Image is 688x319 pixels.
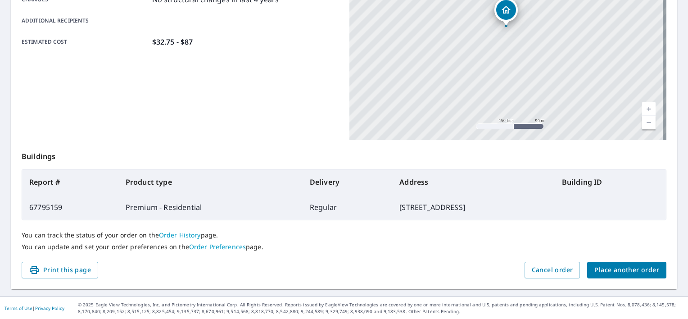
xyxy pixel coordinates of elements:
th: Address [392,169,555,195]
a: Current Level 17, Zoom In [642,102,656,116]
span: Print this page [29,264,91,276]
th: Product type [118,169,303,195]
button: Print this page [22,262,98,278]
button: Cancel order [525,262,580,278]
a: Current Level 17, Zoom Out [642,116,656,129]
a: Terms of Use [5,305,32,311]
span: Cancel order [532,264,573,276]
th: Delivery [303,169,393,195]
th: Report # [22,169,118,195]
button: Place another order [587,262,666,278]
a: Order History [159,231,201,239]
td: 67795159 [22,195,118,220]
p: © 2025 Eagle View Technologies, Inc. and Pictometry International Corp. All Rights Reserved. Repo... [78,301,683,315]
p: Estimated cost [22,36,149,47]
p: You can track the status of your order on the page. [22,231,666,239]
p: You can update and set your order preferences on the page. [22,243,666,251]
p: Additional recipients [22,17,149,25]
p: $32.75 - $87 [152,36,193,47]
span: Place another order [594,264,659,276]
a: Privacy Policy [35,305,64,311]
td: Premium - Residential [118,195,303,220]
p: | [5,305,64,311]
a: Order Preferences [189,242,246,251]
th: Building ID [555,169,666,195]
p: Buildings [22,140,666,169]
td: Regular [303,195,393,220]
td: [STREET_ADDRESS] [392,195,555,220]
